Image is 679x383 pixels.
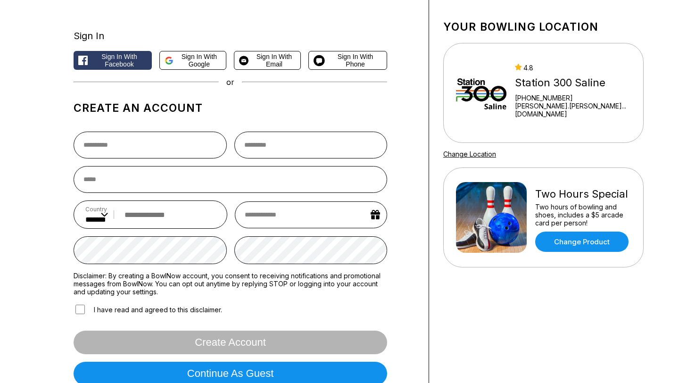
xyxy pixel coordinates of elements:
div: Sign In [74,30,387,42]
div: Two hours of bowling and shoes, includes a $5 arcade card per person! [535,203,631,227]
button: Sign in with Phone [308,51,387,70]
div: Two Hours Special [535,188,631,200]
img: Two Hours Special [456,182,527,253]
a: Change Product [535,232,629,252]
div: Station 300 Saline [515,76,631,89]
img: Station 300 Saline [456,58,506,128]
input: I have read and agreed to this disclaimer. [75,305,85,314]
div: [PHONE_NUMBER] [515,94,631,102]
span: Sign in with Email [252,53,296,68]
span: Sign in with Phone [329,53,382,68]
h1: Create an account [74,101,387,115]
span: Sign in with Google [177,53,222,68]
label: Disclaimer: By creating a BowlNow account, you consent to receiving notifications and promotional... [74,272,387,296]
button: Sign in with Email [234,51,301,70]
label: I have read and agreed to this disclaimer. [74,303,222,316]
label: Country [85,206,108,213]
h1: Your bowling location [443,20,644,33]
button: Sign in with Facebook [74,51,152,70]
span: Sign in with Facebook [91,53,147,68]
a: [PERSON_NAME].[PERSON_NAME]...[DOMAIN_NAME] [515,102,631,118]
button: Sign in with Google [159,51,226,70]
a: Change Location [443,150,496,158]
div: 4.8 [515,64,631,72]
div: or [74,77,387,87]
